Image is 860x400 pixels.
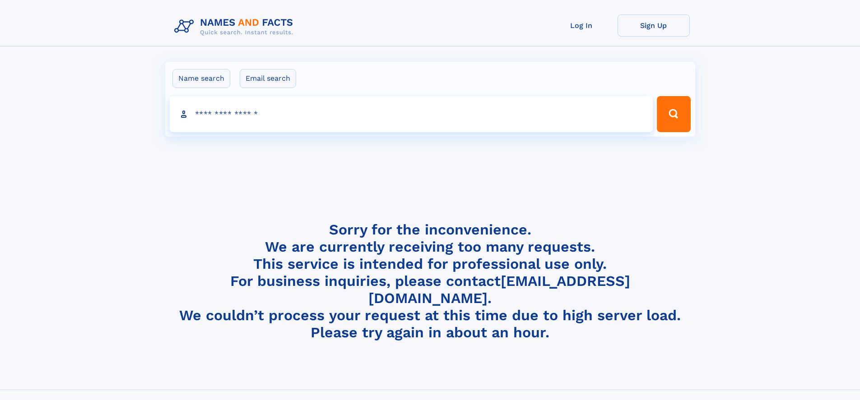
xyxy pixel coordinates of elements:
[618,14,690,37] a: Sign Up
[171,221,690,341] h4: Sorry for the inconvenience. We are currently receiving too many requests. This service is intend...
[171,14,301,39] img: Logo Names and Facts
[657,96,690,132] button: Search Button
[170,96,653,132] input: search input
[545,14,618,37] a: Log In
[172,69,230,88] label: Name search
[368,272,630,307] a: [EMAIL_ADDRESS][DOMAIN_NAME]
[240,69,296,88] label: Email search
